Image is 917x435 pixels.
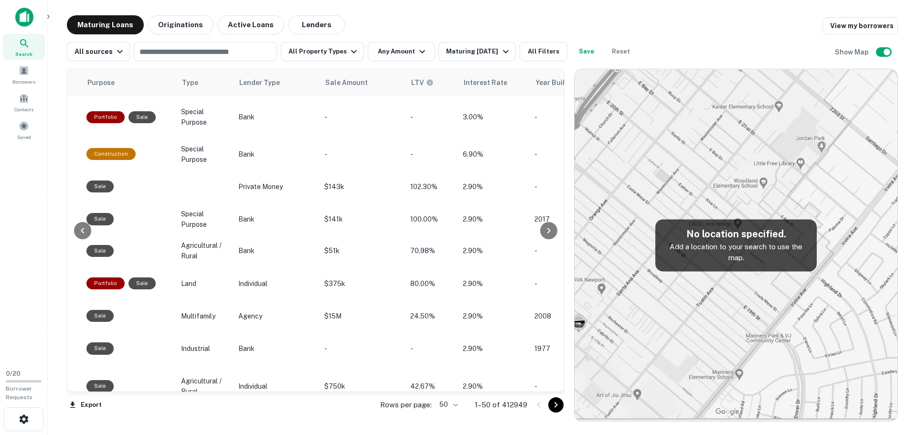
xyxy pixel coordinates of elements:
p: Industrial [181,343,229,354]
button: Export [67,398,104,412]
div: This is a portfolio loan with 2 properties [86,111,125,123]
span: 70.98% [410,247,435,255]
span: Year Built [535,77,580,88]
div: This loan purpose was for construction [86,148,136,160]
span: 80.00% [410,280,435,287]
p: Agricultural / Rural [181,376,229,397]
p: 2017 [534,214,630,224]
p: - [534,181,630,192]
span: Search [15,50,32,58]
span: Contacts [14,106,33,113]
p: - [534,245,630,256]
div: Sale [86,180,114,192]
p: $51k [324,245,401,256]
p: Individual [238,278,315,289]
p: Private Money [238,181,315,192]
th: Year Built [530,69,635,96]
a: Search [3,34,45,60]
a: View my borrowers [822,17,898,34]
p: - [534,381,630,392]
img: map-placeholder.webp [575,69,897,421]
p: - [534,278,630,289]
button: Maturing Loans [67,15,144,34]
p: 2.90% [463,245,525,256]
p: Agricultural / Rural [181,240,229,261]
div: Sale [86,380,114,392]
div: All sources [75,46,126,57]
p: $143k [324,181,401,192]
button: Save your search to get updates of matches that match your search criteria. [571,42,602,61]
button: Reset [606,42,636,61]
span: 0 / 20 [6,370,21,377]
p: 2.90% [463,343,525,354]
span: Saved [17,133,31,141]
p: 2.90% [463,381,525,392]
p: Agency [238,311,315,321]
span: Borrowers [12,78,35,85]
span: - [410,150,413,158]
p: 2008 [534,311,630,321]
span: Lender Type [239,77,280,88]
span: - [410,345,413,352]
p: Multifamily [181,311,229,321]
div: Sale [86,213,114,225]
p: $15M [324,311,401,321]
div: This is a portfolio loan with 7 properties [86,277,125,289]
p: 2.90% [463,214,525,224]
p: Bank [238,245,315,256]
p: - [534,112,630,122]
span: 100.00% [410,215,438,223]
span: Type [182,77,198,88]
div: Sale [86,342,114,354]
a: Saved [3,117,45,143]
p: 1977 [534,343,630,354]
th: Purpose [82,69,176,96]
p: Special Purpose [181,106,229,127]
p: - [324,149,401,159]
p: Individual [238,381,315,392]
button: All Property Types [281,42,364,61]
p: $141k [324,214,401,224]
p: Land [181,278,229,289]
p: $375k [324,278,401,289]
span: 42.67% [410,382,435,390]
th: Type [176,69,234,96]
div: Sale [86,245,114,257]
p: 6.90% [463,149,525,159]
h5: No location specified. [663,227,809,241]
div: LTVs displayed on the website are for informational purposes only and may be reported incorrectly... [411,77,434,88]
div: 50 [436,398,459,412]
button: Any Amount [368,42,435,61]
a: Contacts [3,89,45,115]
p: Bank [238,112,315,122]
th: LTVs displayed on the website are for informational purposes only and may be reported incorrectly... [405,69,458,96]
iframe: Chat Widget [869,359,917,404]
th: Interest Rate [458,69,530,96]
p: 3.00% [463,112,525,122]
span: Borrower Requests [6,385,32,401]
th: Lender Type [234,69,320,96]
p: Bank [238,214,315,224]
p: Rows per page: [380,399,432,411]
a: Borrowers [3,62,45,87]
span: 102.30% [410,183,437,191]
th: Sale Amount [320,69,405,96]
p: 2.90% [463,278,525,289]
h6: LTV [411,77,424,88]
p: Special Purpose [181,144,229,165]
button: All sources [67,42,130,61]
h6: Show Map [835,47,870,57]
p: - [324,112,401,122]
p: 1–50 of 412949 [475,399,527,411]
button: Maturing [DATE] [438,42,515,61]
div: Sale [128,111,156,123]
span: Interest Rate [464,77,520,88]
p: 2.90% [463,181,525,192]
span: - [410,113,413,121]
